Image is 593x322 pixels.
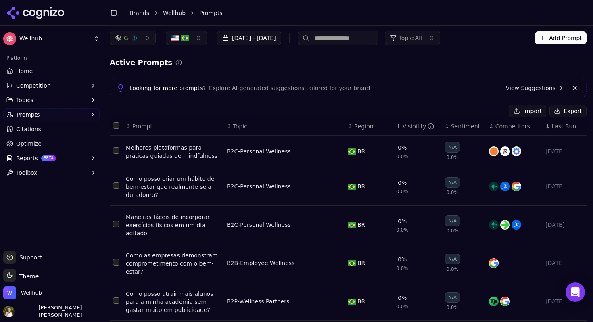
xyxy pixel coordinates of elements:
div: N/A [445,142,460,153]
div: Como posso criar um hábito de bem-estar que realmente seja duradouro? [126,175,220,199]
button: Topics [3,94,100,107]
button: Import [509,105,546,117]
a: B2C-Personal Wellness [227,221,291,229]
div: N/A [445,254,460,264]
span: Topic [233,122,247,130]
span: BR [357,147,365,155]
div: Sentiment [451,122,482,130]
img: BR flag [348,148,356,155]
span: 0.0% [446,154,459,161]
button: Toolbox [3,166,100,179]
span: 0.0% [396,153,409,160]
img: myfitnesspal [512,220,521,230]
span: Theme [16,273,39,280]
img: Ana Paula Flores De Melo [3,306,15,317]
span: Looking for more prompts? [129,84,206,92]
a: Como as empresas demonstram comprometimento com o bem-estar? [126,251,220,276]
span: BR [357,182,365,190]
span: [PERSON_NAME] [PERSON_NAME] [18,304,100,319]
span: Citations [16,125,41,133]
span: BETA [41,155,56,161]
div: ↕Region [348,122,390,130]
img: Wellhub [3,286,16,299]
a: Wellhub [163,9,186,17]
a: Home [3,65,100,77]
a: Optimize [3,137,100,150]
img: BR flag [348,299,356,305]
div: [DATE] [545,182,583,190]
div: ↕Competitors [489,122,539,130]
button: Open user button [3,304,100,319]
div: 0% [398,217,407,225]
img: calm [512,146,521,156]
img: peloton [500,220,510,230]
span: Explore AI-generated suggestions tailored for your brand [209,84,370,92]
div: B2C-Personal Wellness [227,182,291,190]
button: Prompts [3,108,100,121]
div: B2B-Employee Wellness [227,259,294,267]
div: Platform [3,52,100,65]
a: Maneiras fáceis de incorporar exercícios físicos em um dia agitado [126,213,220,237]
span: Wellhub [21,289,42,297]
button: Select row 376 [113,182,119,189]
span: Competition [16,82,51,90]
span: Reports [16,154,38,162]
img: google [512,182,521,191]
div: ↕Sentiment [445,122,482,130]
div: 0% [398,294,407,302]
div: Open Intercom Messenger [566,282,585,302]
img: insight timer [500,146,510,156]
img: BR flag [348,260,356,266]
a: B2C-Personal Wellness [227,147,291,155]
button: [DATE] - [DATE] [217,31,281,45]
img: fitbit [489,220,499,230]
div: N/A [445,215,460,226]
span: 0.0% [396,188,409,195]
span: 0.0% [446,228,459,234]
button: Dismiss banner [570,83,580,93]
span: Competitors [495,122,530,130]
span: Home [16,67,33,75]
span: Wellhub [19,35,90,42]
div: ↕Topic [227,122,341,130]
button: Select row 377 [113,221,119,227]
a: Melhores plataformas para práticas guiadas de mindfulness [126,144,220,160]
th: Prompt [123,117,223,136]
img: totalpass [489,297,499,306]
th: sentiment [441,117,486,136]
img: Wellhub [3,32,16,45]
span: 0.0% [446,304,459,311]
div: 0% [398,144,407,152]
button: Select row 378 [113,259,119,266]
button: Select row 379 [113,297,119,304]
a: Citations [3,123,100,136]
span: Topic: All [399,34,422,42]
button: Select all rows [113,122,119,129]
div: [DATE] [545,297,583,305]
a: B2P-Wellness Partners [227,297,289,305]
th: Last Run [542,117,587,136]
span: Optimize [16,140,42,148]
button: Competition [3,79,100,92]
div: [DATE] [545,221,583,229]
img: BR flag [348,222,356,228]
img: myfitnesspal [500,182,510,191]
a: View Suggestions [506,84,564,92]
a: Brands [129,10,149,16]
img: google [500,297,510,306]
h2: Active Prompts [110,57,172,68]
span: Prompts [199,9,223,17]
div: [DATE] [545,147,583,155]
span: 0.0% [396,227,409,233]
img: fitbit [489,182,499,191]
div: Como posso atrair mais alunos para a minha academia sem gastar muito em publicidade? [126,290,220,314]
button: Add Prompt [535,31,587,44]
img: Brazil [181,34,189,42]
span: Prompt [132,122,152,130]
